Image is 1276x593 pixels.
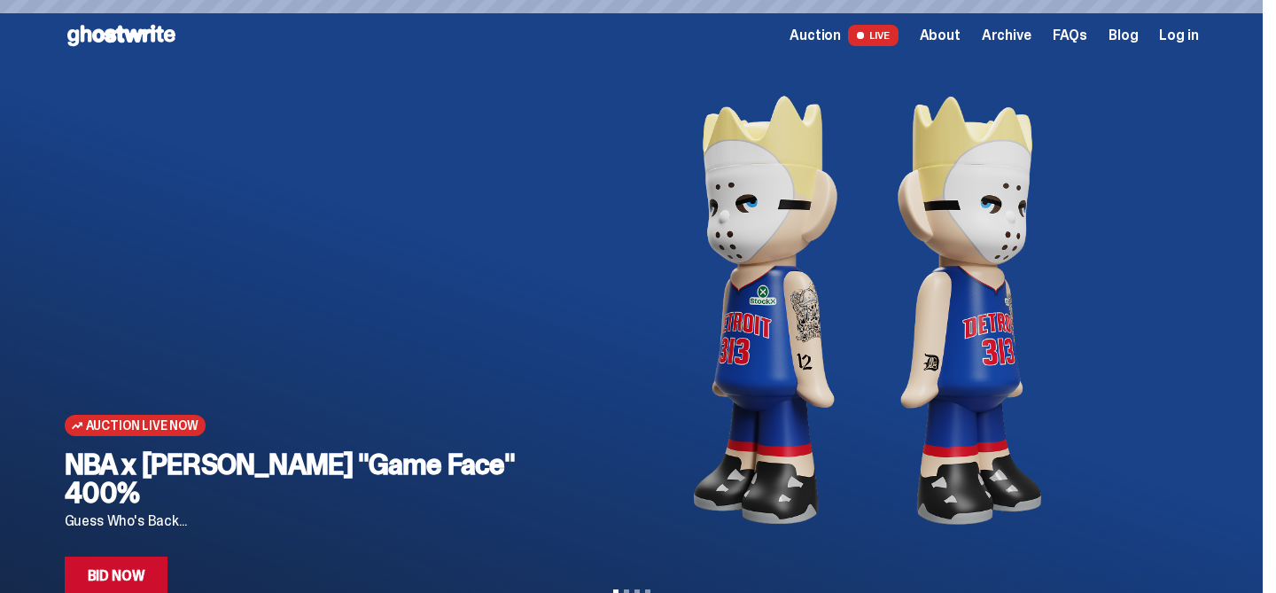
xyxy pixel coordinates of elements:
a: About [920,28,961,43]
a: Auction LIVE [790,25,898,46]
span: Auction Live Now [86,418,198,433]
a: Log in [1159,28,1198,43]
span: LIVE [848,25,899,46]
img: NBA x Eminem "Game Face" 400% [565,71,1171,550]
a: FAQs [1053,28,1087,43]
h2: NBA x [PERSON_NAME] "Game Face" 400% [65,450,537,507]
a: Blog [1109,28,1138,43]
span: Auction [790,28,841,43]
p: Guess Who's Back... [65,514,537,528]
a: Archive [982,28,1031,43]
